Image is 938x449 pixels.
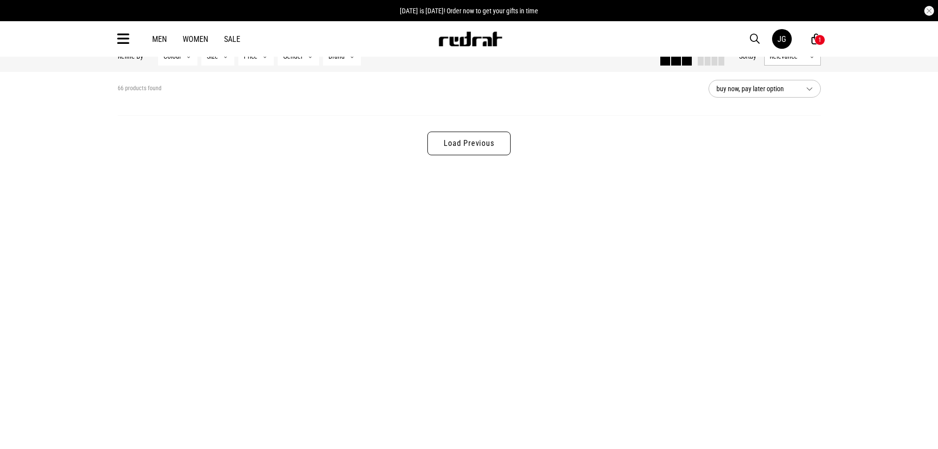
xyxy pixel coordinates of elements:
a: Sale [224,35,240,44]
img: Redrat logo [438,32,503,46]
span: [DATE] is [DATE]! Order now to get your gifts in time [400,7,538,15]
div: 1 [818,36,821,43]
a: Women [183,35,208,44]
a: Load Previous [427,132,510,155]
span: buy now, pay later option [716,83,798,95]
div: JG [777,35,786,44]
button: buy now, pay later option [709,80,821,98]
a: 1 [811,34,821,44]
span: 66 products found [118,85,162,93]
a: Men [152,35,167,44]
